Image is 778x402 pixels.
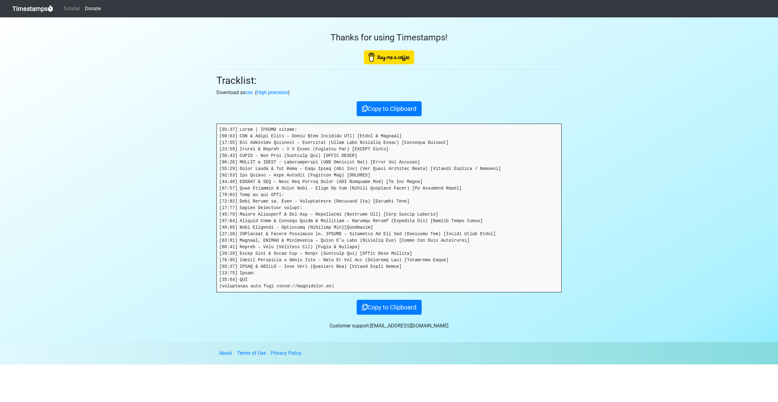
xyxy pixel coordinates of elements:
img: Buy Me A Coffee [364,50,414,64]
button: Copy to Clipboard [357,300,422,315]
a: High precision [257,89,288,95]
button: Copy to Clipboard [357,101,422,116]
a: Timestamps [12,2,53,15]
a: Terms of Use [237,350,266,356]
a: Privacy Policy [271,350,302,356]
h3: Thanks for using Timestamps! [216,32,562,43]
a: csv [245,89,252,95]
a: Donate [82,2,103,15]
a: About [219,350,232,356]
pre: [95:37] Lorem | IPSUMD sitame: [60:63] CON & Adipi Elits – Doeiu $tem Incididu UTl) [Etdol & Magn... [217,124,561,292]
a: Tutorial [61,2,82,15]
h2: Tracklist: [216,75,562,86]
p: Download as . ( ) [216,89,562,96]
